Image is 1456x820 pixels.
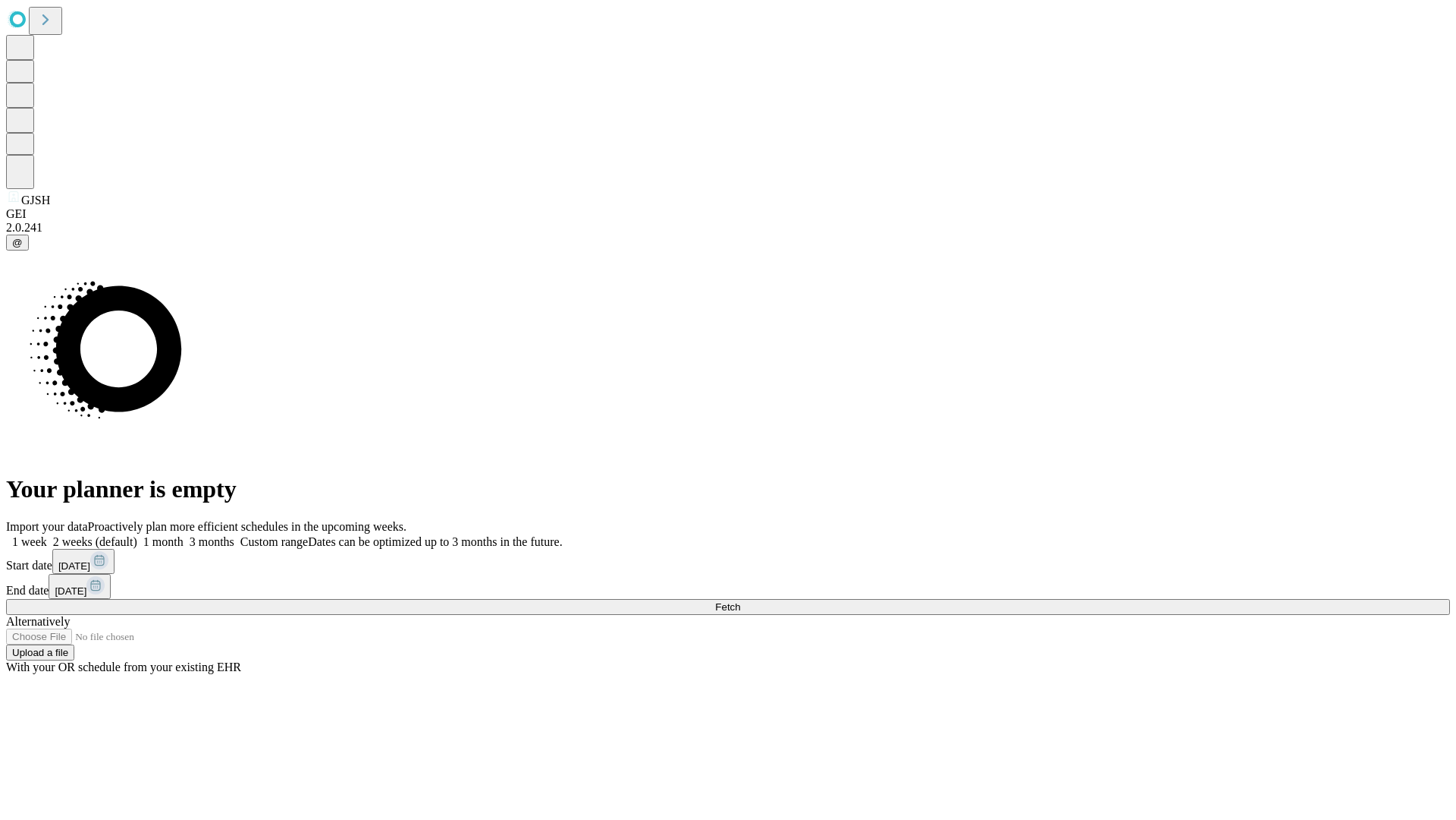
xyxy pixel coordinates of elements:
span: 1 week [12,535,47,548]
span: 2 weeks (default) [53,535,137,548]
span: @ [12,237,23,248]
span: [DATE] [58,560,90,572]
div: End date [6,574,1450,599]
button: @ [6,235,29,251]
span: [DATE] [55,585,86,597]
span: Dates can be optimized up to 3 months in the future. [308,535,562,548]
span: With your OR schedule from your existing EHR [6,661,241,673]
div: GEI [6,207,1450,221]
h1: Your planner is empty [6,475,1450,503]
div: 2.0.241 [6,221,1450,235]
span: 3 months [190,535,234,548]
button: Upload a file [6,645,74,661]
div: Start date [6,549,1450,574]
span: Import your data [6,520,88,533]
span: Alternatively [6,615,70,628]
span: Proactively plan more efficient schedules in the upcoming weeks. [88,520,406,533]
span: Fetch [715,601,740,613]
button: [DATE] [52,549,115,574]
span: GJSH [21,194,50,207]
button: Fetch [6,599,1450,615]
span: Custom range [240,535,308,548]
span: 1 month [143,535,184,548]
button: [DATE] [49,574,111,599]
